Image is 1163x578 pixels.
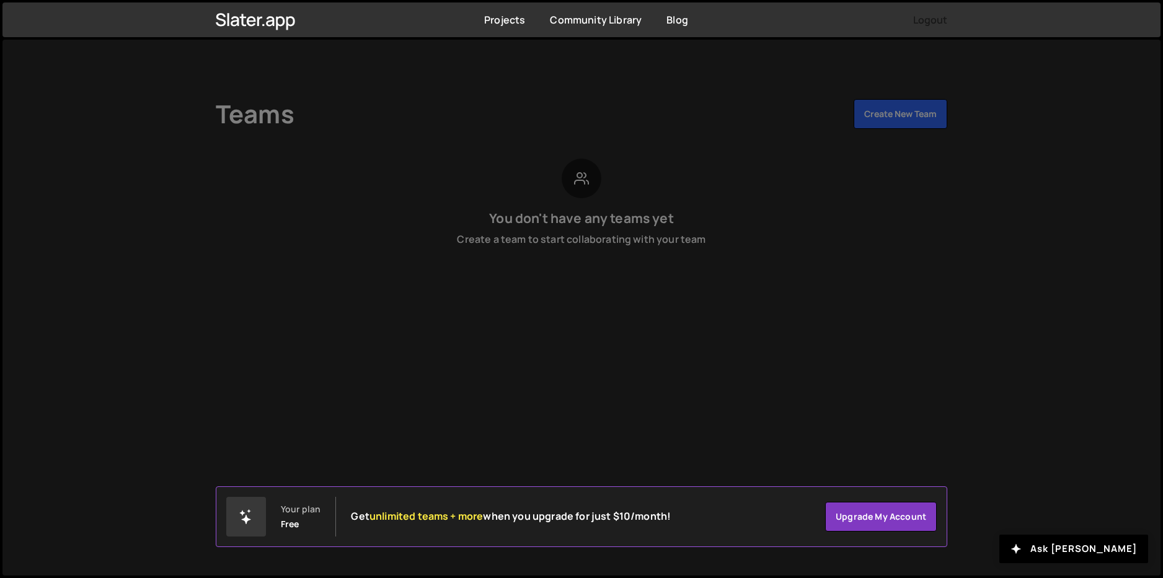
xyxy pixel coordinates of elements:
[351,510,671,522] h2: Get when you upgrade for just $10/month!
[281,519,299,529] div: Free
[999,535,1148,563] button: Ask [PERSON_NAME]
[484,13,525,27] a: Projects
[281,504,321,514] div: Your plan
[666,13,688,27] a: Blog
[369,509,484,523] span: unlimited teams + more
[913,9,947,31] button: Logout
[825,502,937,532] a: Upgrade my account
[550,13,642,27] a: Community Library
